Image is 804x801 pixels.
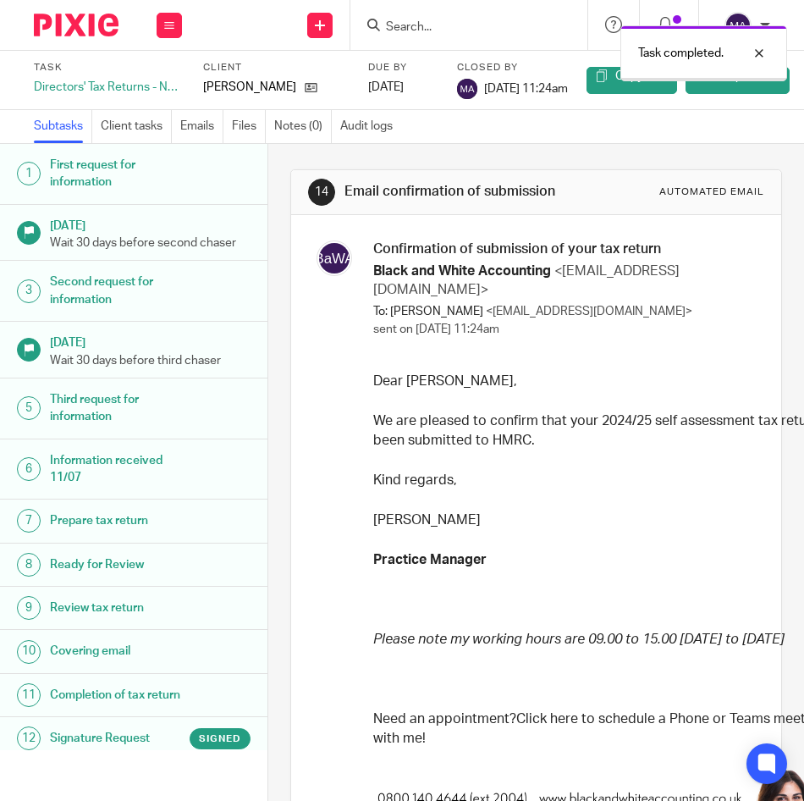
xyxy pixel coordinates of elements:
span: Signed [199,732,241,746]
h1: Email confirmation of submission [344,183,572,201]
p: Wait 30 days before second chaser [50,235,251,251]
div: 5 [17,396,41,420]
h1: Review tax return [50,595,184,621]
h1: Signature Request [50,726,184,751]
span: Reopen task [714,70,780,82]
a: Client tasks [101,110,172,143]
a: Subtasks [34,110,92,143]
div: 14 [308,179,335,206]
h1: [DATE] [50,330,251,351]
div: Automated email [659,185,764,199]
span: Black and White Accounting [373,264,551,278]
a: Emails [180,110,223,143]
span: sent on [DATE] 11:24am [373,323,499,335]
img: svg%3E [457,79,477,99]
h1: [DATE] [50,213,251,235]
img: Pixie [34,14,118,36]
p: Task completed. [638,45,724,62]
h1: Covering email [50,638,184,664]
h1: Completion of tax return [50,682,184,708]
h1: Information received 11/07 [50,448,184,491]
a: Files [232,110,266,143]
label: Due by [368,61,436,75]
label: Task [34,61,182,75]
div: 11 [17,683,41,707]
h1: Second request for information [50,269,184,312]
div: Directors' Tax Returns - NON BOOKKEEPING CLIENTS [34,79,182,96]
div: 10 [17,640,41,664]
span: <[EMAIL_ADDRESS][DOMAIN_NAME]> [486,306,692,318]
label: Client [203,61,351,75]
div: 6 [17,457,41,481]
a: Notes (0) [274,110,332,143]
h1: Prepare tax return [50,508,184,533]
div: 12 [17,726,41,750]
div: 9 [17,596,41,620]
div: 7 [17,509,41,533]
a: Audit logs [340,110,401,143]
strong: Practice Manager [373,553,487,566]
h1: Ready for Review [50,552,184,577]
div: [DATE] [368,79,436,96]
div: 1 [17,162,41,185]
span: Copy task [615,70,668,82]
h1: First request for information [50,152,184,196]
p: Wait 30 days before third chaser [50,352,251,369]
span: [DATE] 11:24am [484,83,568,95]
span: To: [PERSON_NAME] [373,306,483,318]
div: 3 [17,279,41,303]
input: Search [384,20,537,36]
img: svg%3E [317,240,352,276]
div: 8 [17,553,41,577]
h1: Third request for information [50,387,184,430]
p: [PERSON_NAME] [203,79,296,96]
em: Please note my working hours are 09.00 to 15.00 [DATE] to [DATE] [373,633,785,646]
span: <[EMAIL_ADDRESS][DOMAIN_NAME]> [373,264,680,296]
img: svg%3E [724,12,752,39]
